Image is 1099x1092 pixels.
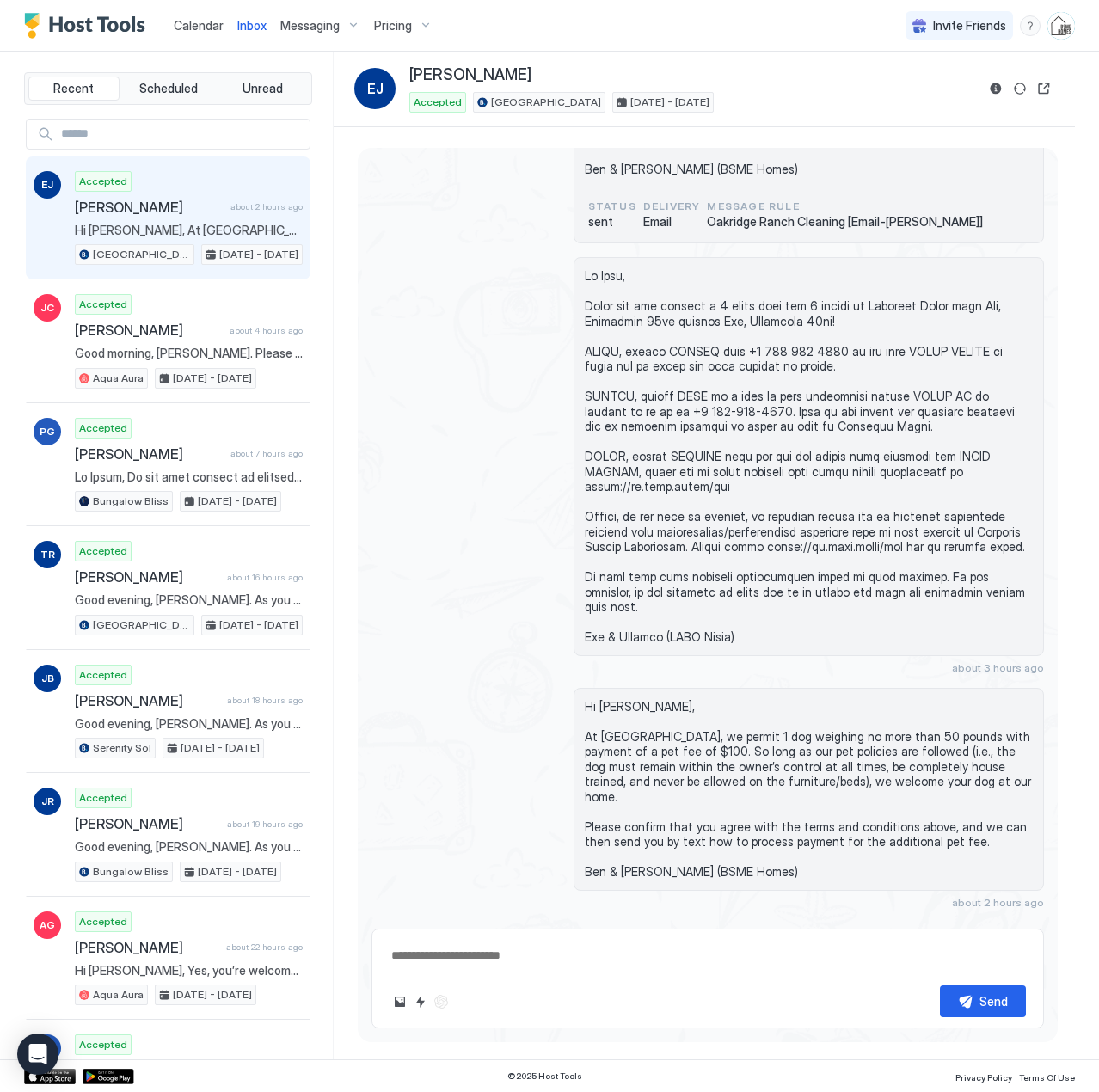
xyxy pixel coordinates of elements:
[41,177,53,193] span: EJ
[643,214,701,230] span: Email
[230,201,303,212] span: about 2 hours ago
[585,699,1033,880] span: Hi [PERSON_NAME], At [GEOGRAPHIC_DATA], we permit 1 dog weighing no more than 50 pounds with paym...
[54,120,310,149] input: Input Field
[491,95,601,110] span: [GEOGRAPHIC_DATA]
[75,839,303,855] span: Good evening, [PERSON_NAME]. As you settle in for the night, we wanted to thank you again for sel...
[940,985,1026,1017] button: Send
[40,424,55,439] span: PG
[227,819,303,830] span: about 19 hours ago
[75,223,303,238] span: Hi [PERSON_NAME], At [GEOGRAPHIC_DATA], we permit 1 dog weighing no more than 50 pounds with paym...
[93,864,169,880] span: Bungalow Bliss
[75,939,219,956] span: [PERSON_NAME]
[79,543,127,559] span: Accepted
[41,794,54,809] span: JR
[237,16,267,34] a: Inbox
[75,692,220,709] span: [PERSON_NAME]
[217,77,308,101] button: Unread
[174,18,224,33] span: Calendar
[40,300,54,316] span: JC
[40,917,55,933] span: AG
[227,695,303,706] span: about 18 hours ago
[174,16,224,34] a: Calendar
[390,991,410,1012] button: Upload image
[24,72,312,105] div: tab-group
[243,81,283,96] span: Unread
[79,174,127,189] span: Accepted
[75,322,223,339] span: [PERSON_NAME]
[28,77,120,101] button: Recent
[79,667,127,683] span: Accepted
[79,790,127,806] span: Accepted
[219,247,298,262] span: [DATE] - [DATE]
[75,199,224,216] span: [PERSON_NAME]
[181,740,260,756] span: [DATE] - [DATE]
[24,13,153,39] a: Host Tools Logo
[75,815,220,832] span: [PERSON_NAME]
[93,617,190,633] span: [GEOGRAPHIC_DATA]
[93,371,144,386] span: Aqua Aura
[75,592,303,608] span: Good evening, [PERSON_NAME]. As you settle in for the night, we wanted to thank you again for sel...
[952,661,1044,674] span: about 3 hours ago
[83,1069,134,1084] a: Google Play Store
[1047,12,1075,40] div: User profile
[93,987,144,1003] span: Aqua Aura
[75,963,303,979] span: Hi [PERSON_NAME], Yes, you’re welcome to send us a copy of your ID over the Airbnb app. Ben & [PE...
[507,1071,582,1082] span: © 2025 Host Tools
[198,494,277,509] span: [DATE] - [DATE]
[227,572,303,583] span: about 16 hours ago
[1019,1067,1075,1085] a: Terms Of Use
[374,18,412,34] span: Pricing
[410,991,431,1012] button: Quick reply
[53,81,94,96] span: Recent
[955,1067,1012,1085] a: Privacy Policy
[75,346,303,361] span: Good morning, [PERSON_NAME]. Please note that our maintenance technicians are scheduled to clean ...
[93,247,190,262] span: [GEOGRAPHIC_DATA]
[409,65,531,85] span: [PERSON_NAME]
[93,494,169,509] span: Bungalow Bliss
[75,469,303,485] span: Lo Ipsum, Do sit amet consect ad elitsed doe te Incididu Utlab etd magnaa en adminim ven qui nost...
[75,445,224,463] span: [PERSON_NAME]
[75,716,303,732] span: Good evening, [PERSON_NAME]. As you settle in for the night, we wanted to thank you again for sel...
[79,420,127,436] span: Accepted
[707,199,983,214] span: Message Rule
[367,78,384,99] span: EJ
[979,992,1008,1010] div: Send
[123,77,214,101] button: Scheduled
[173,371,252,386] span: [DATE] - [DATE]
[79,297,127,312] span: Accepted
[707,214,983,230] span: Oakridge Ranch Cleaning [Email-[PERSON_NAME]]
[40,547,55,562] span: TR
[630,95,709,110] span: [DATE] - [DATE]
[93,740,151,756] span: Serenity Sol
[219,617,298,633] span: [DATE] - [DATE]
[280,18,340,34] span: Messaging
[75,568,220,586] span: [PERSON_NAME]
[955,1072,1012,1083] span: Privacy Policy
[643,199,701,214] span: Delivery
[41,671,54,686] span: JB
[237,18,267,33] span: Inbox
[1019,1072,1075,1083] span: Terms Of Use
[173,987,252,1003] span: [DATE] - [DATE]
[588,199,636,214] span: status
[79,914,127,929] span: Accepted
[79,1037,127,1052] span: Accepted
[414,95,462,110] span: Accepted
[24,1069,76,1084] a: App Store
[933,18,1006,34] span: Invite Friends
[1034,78,1054,99] button: Open reservation
[230,448,303,459] span: about 7 hours ago
[588,214,636,230] span: sent
[1010,78,1030,99] button: Sync reservation
[230,325,303,336] span: about 4 hours ago
[139,81,198,96] span: Scheduled
[198,864,277,880] span: [DATE] - [DATE]
[585,268,1033,645] span: Lo Ipsu, Dolor sit ame consect a 4 elits doei tem 6 incidi ut Laboreet Dolor magn Ali, Enimadmin ...
[226,942,303,953] span: about 22 hours ago
[1020,15,1041,36] div: menu
[985,78,1006,99] button: Reservation information
[17,1034,58,1075] div: Open Intercom Messenger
